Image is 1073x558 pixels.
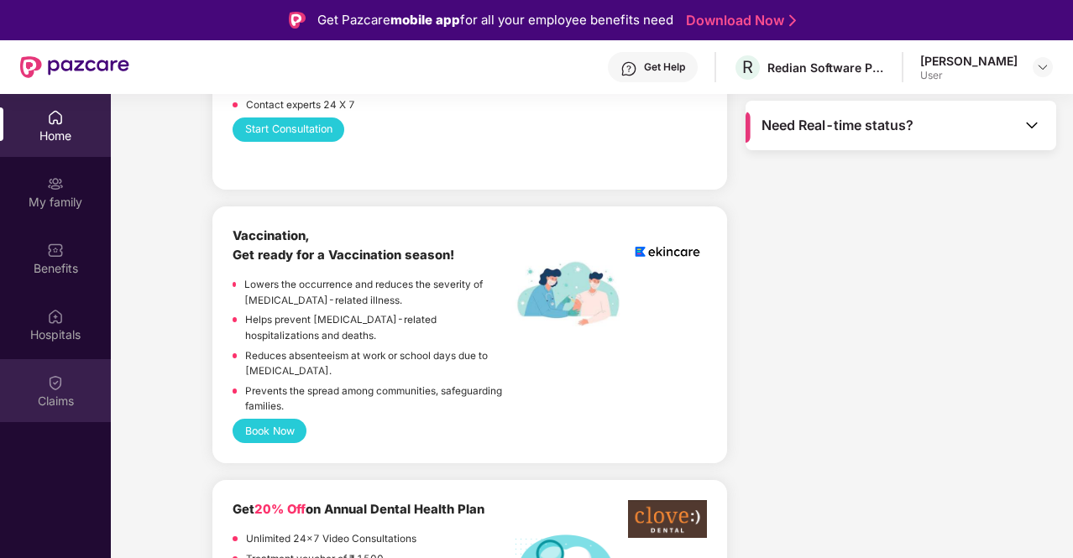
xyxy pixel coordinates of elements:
div: Get Help [644,60,685,74]
p: Reduces absenteeism at work or school days due to [MEDICAL_DATA]. [245,348,510,379]
b: Get on Annual Dental Health Plan [233,502,484,517]
div: Get Pazcare for all your employee benefits need [317,10,673,30]
p: Prevents the spread among communities, safeguarding families. [245,383,510,415]
div: Redian Software Private Limited [767,60,885,76]
span: 20% Off [254,502,306,517]
span: Need Real-time status? [762,117,913,134]
img: logoEkincare.png [628,227,707,277]
p: Contact experts 24 X 7 [246,97,355,113]
img: Stroke [789,12,796,29]
img: svg+xml;base64,PHN2ZyBpZD0iSG9zcGl0YWxzIiB4bWxucz0iaHR0cDovL3d3dy53My5vcmcvMjAwMC9zdmciIHdpZHRoPS... [47,308,64,325]
img: svg+xml;base64,PHN2ZyB3aWR0aD0iMjAiIGhlaWdodD0iMjAiIHZpZXdCb3g9IjAgMCAyMCAyMCIgZmlsbD0ibm9uZSIgeG... [47,175,64,192]
b: Vaccination, Get ready for a Vaccination season! [233,228,454,263]
p: Lowers the occurrence and reduces the severity of [MEDICAL_DATA]-related illness. [244,277,510,308]
img: svg+xml;base64,PHN2ZyBpZD0iSG9tZSIgeG1sbnM9Imh0dHA6Ly93d3cudzMub3JnLzIwMDAvc3ZnIiB3aWR0aD0iMjAiIG... [47,109,64,126]
div: [PERSON_NAME] [920,53,1018,69]
div: User [920,69,1018,82]
span: R [742,57,753,77]
button: Book Now [233,419,306,443]
img: svg+xml;base64,PHN2ZyBpZD0iQmVuZWZpdHMiIHhtbG5zPSJodHRwOi8vd3d3LnczLm9yZy8yMDAwL3N2ZyIgd2lkdGg9Ij... [47,242,64,258]
p: Unlimited 24x7 Video Consultations [246,531,416,547]
img: New Pazcare Logo [20,56,129,78]
img: svg+xml;base64,PHN2ZyBpZD0iRHJvcGRvd24tMzJ4MzIiIHhtbG5zPSJodHRwOi8vd3d3LnczLm9yZy8yMDAwL3N2ZyIgd2... [1036,60,1049,74]
p: Helps prevent [MEDICAL_DATA]-related hospitalizations and deaths. [245,312,510,343]
img: svg+xml;base64,PHN2ZyBpZD0iQ2xhaW0iIHhtbG5zPSJodHRwOi8vd3d3LnczLm9yZy8yMDAwL3N2ZyIgd2lkdGg9IjIwIi... [47,374,64,391]
img: labelEkincare.png [510,260,627,327]
strong: mobile app [390,12,460,28]
img: Toggle Icon [1023,117,1040,133]
img: svg+xml;base64,PHN2ZyBpZD0iSGVscC0zMngzMiIgeG1sbnM9Imh0dHA6Ly93d3cudzMub3JnLzIwMDAvc3ZnIiB3aWR0aD... [620,60,637,77]
img: clove-dental%20png.png [628,500,707,538]
img: Logo [289,12,306,29]
button: Start Consultation [233,117,344,142]
a: Download Now [686,12,791,29]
